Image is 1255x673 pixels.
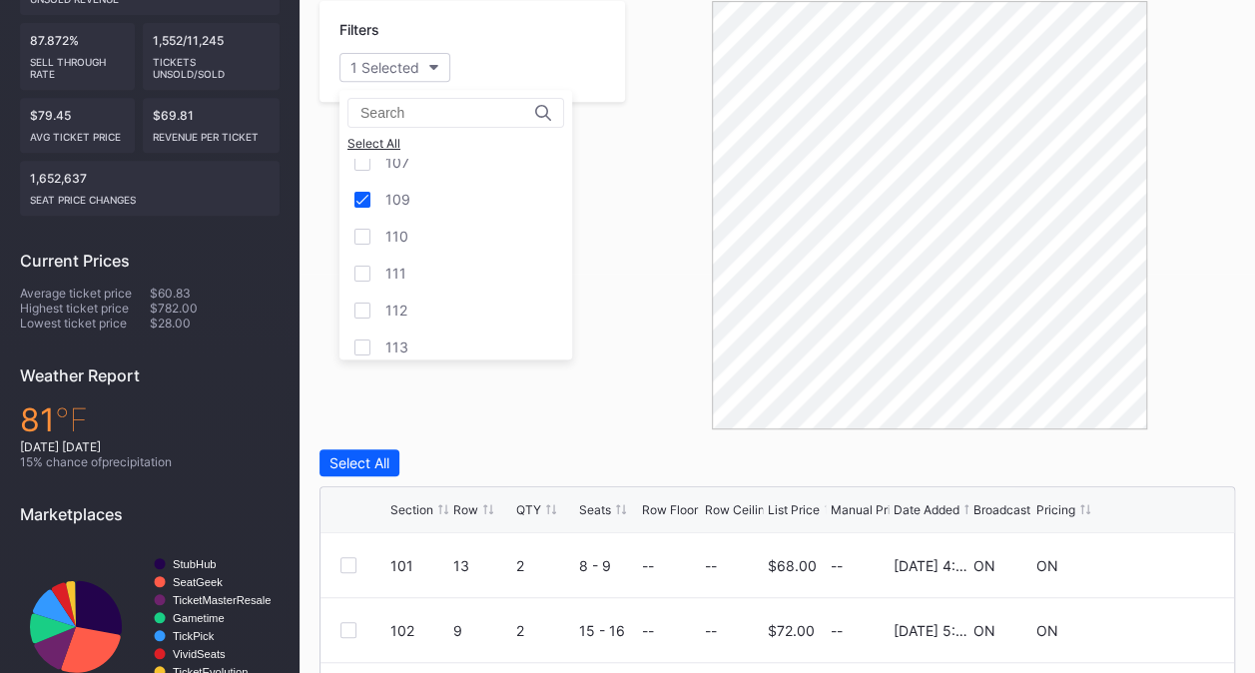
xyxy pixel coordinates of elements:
text: VividSeats [173,648,226,660]
div: Section [390,502,433,517]
div: 111 [385,265,406,282]
div: 2 [516,622,574,639]
div: $68.00 [768,557,817,574]
text: TickPick [173,630,215,642]
div: Date Added [894,502,959,517]
div: [DATE] [DATE] [20,439,280,454]
div: 110 [385,228,408,245]
div: 101 [390,557,448,574]
div: Row [453,502,478,517]
div: $782.00 [150,301,280,316]
div: -- [831,622,889,639]
div: ON [1036,622,1058,639]
div: $28.00 [150,316,280,331]
div: Seats [579,502,611,517]
div: 8 - 9 [579,557,637,574]
div: List Price [768,502,820,517]
div: 13 [453,557,511,574]
button: Select All [319,449,399,476]
div: 15 % chance of precipitation [20,454,280,469]
div: Average ticket price [20,286,150,301]
div: ON [1036,557,1058,574]
text: SeatGeek [173,576,223,588]
text: StubHub [173,558,217,570]
div: 107 [385,154,409,171]
div: -- [831,557,889,574]
text: Gametime [173,612,225,624]
input: Search [360,105,535,121]
div: ON [973,622,995,639]
div: 102 [390,622,448,639]
div: 9 [453,622,511,639]
div: Row Ceiling [705,502,772,517]
div: 2 [516,557,574,574]
div: Broadcast [973,502,1030,517]
div: Highest ticket price [20,301,150,316]
div: 81 [20,400,280,439]
div: Select All [347,136,564,151]
div: Row Floor [642,502,698,517]
div: Select All [329,454,389,471]
text: TicketMasterResale [173,594,271,606]
div: 113 [385,338,408,355]
div: -- [705,622,717,639]
div: [DATE] 5:01PM [894,622,968,639]
div: QTY [516,502,541,517]
div: 109 [385,191,410,208]
div: Lowest ticket price [20,316,150,331]
div: [DATE] 4:56PM [894,557,968,574]
div: $72.00 [768,622,815,639]
div: Marketplaces [20,504,280,524]
div: -- [642,557,654,574]
div: Manual Price [831,502,905,517]
div: -- [705,557,717,574]
div: $60.83 [150,286,280,301]
div: -- [642,622,654,639]
div: 15 - 16 [579,622,637,639]
div: ON [973,557,995,574]
span: ℉ [55,400,88,439]
div: Weather Report [20,365,280,385]
div: 112 [385,302,407,319]
div: Pricing [1036,502,1075,517]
